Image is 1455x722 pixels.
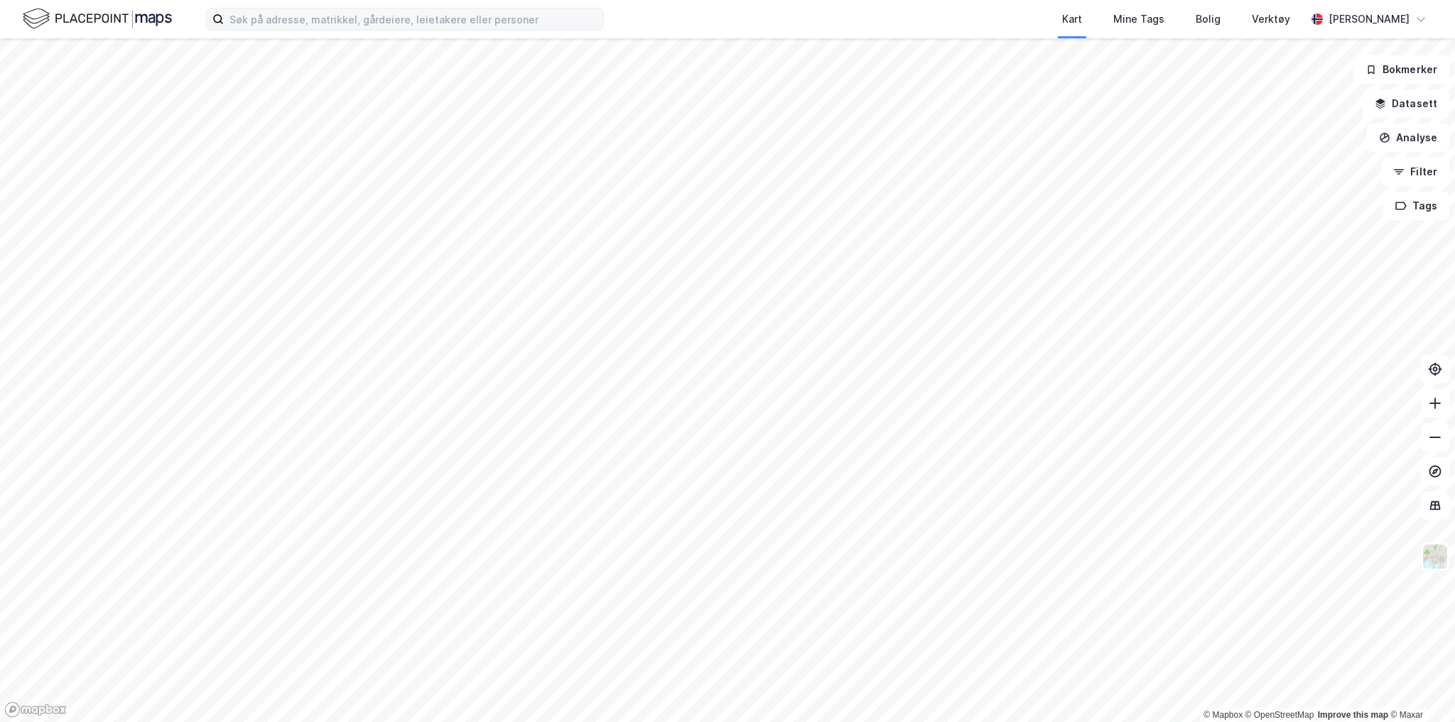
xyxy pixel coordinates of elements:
div: Kart [1062,11,1082,28]
button: Bokmerker [1353,55,1449,84]
a: Mapbox homepage [4,701,67,718]
iframe: Chat Widget [1384,654,1455,722]
a: Mapbox [1204,710,1243,720]
button: Datasett [1363,89,1449,118]
div: Bolig [1196,11,1221,28]
div: Verktøy [1252,11,1290,28]
a: OpenStreetMap [1245,710,1314,720]
button: Analyse [1367,124,1449,152]
img: Z [1422,543,1449,570]
button: Filter [1381,158,1449,186]
input: Søk på adresse, matrikkel, gårdeiere, leietakere eller personer [224,9,603,30]
a: Improve this map [1318,710,1388,720]
button: Tags [1383,192,1449,220]
div: Mine Tags [1113,11,1164,28]
img: logo.f888ab2527a4732fd821a326f86c7f29.svg [23,6,172,31]
div: [PERSON_NAME] [1329,11,1410,28]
